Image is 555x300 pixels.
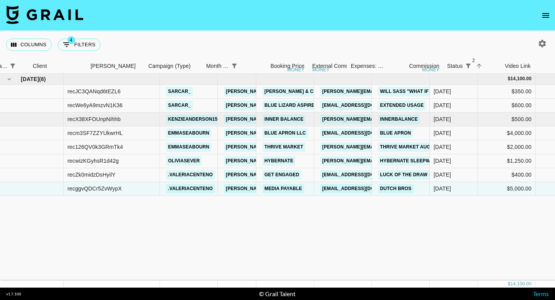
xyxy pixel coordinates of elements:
span: ( 8 ) [39,75,46,83]
a: Blue Apron [378,128,413,138]
div: Expenses: Remove Commission? [347,59,385,74]
div: recX38XFOUnpNihhb [67,115,121,123]
a: [EMAIL_ADDRESS][DOMAIN_NAME] [320,128,407,138]
a: [PERSON_NAME][EMAIL_ADDRESS][PERSON_NAME][DOMAIN_NAME] [320,87,486,96]
a: [PERSON_NAME][EMAIL_ADDRESS][DOMAIN_NAME] [320,115,446,124]
div: $400.00 [478,168,536,182]
div: Booking Price [271,59,304,74]
div: Booker [87,59,145,74]
div: Expenses: Remove Commission? [351,59,384,74]
div: © Grail Talent [259,290,296,298]
div: $2,000.00 [478,140,536,154]
div: Aug '25 [434,157,451,165]
a: [PERSON_NAME][EMAIL_ADDRESS][DOMAIN_NAME] [224,101,350,110]
div: v 1.7.100 [6,292,21,297]
a: Thrive Market Aug. [378,142,434,152]
img: Grail Talent [6,5,83,24]
div: Aug '25 [434,115,451,123]
a: Hybernate [262,156,295,166]
span: 2 [470,57,478,64]
div: 2 active filters [463,61,474,71]
div: $ [508,76,510,82]
a: [PERSON_NAME][EMAIL_ADDRESS][DOMAIN_NAME] [224,184,350,194]
a: sarcar_ [166,101,193,110]
button: Show filters [229,61,240,71]
button: Show filters [463,61,474,71]
button: open drawer [538,8,553,23]
div: [PERSON_NAME] [91,59,136,74]
div: recwizKGyhsR1d42g [67,157,119,165]
div: money [287,67,304,72]
a: Thrive Market [262,142,305,152]
div: $1,250.00 [478,154,536,168]
a: Hybernate Sleepwear [378,156,442,166]
div: recggvQDCr5ZvWypX [67,185,122,192]
div: Month Due [206,59,229,74]
a: sarcar_ [166,87,193,96]
a: oliviasever [166,156,202,166]
div: Aug '25 [434,88,451,95]
a: [PERSON_NAME][EMAIL_ADDRESS][DOMAIN_NAME] [224,115,350,124]
a: Get Engaged [262,170,301,180]
a: [PERSON_NAME][EMAIL_ADDRESS][DOMAIN_NAME] [224,128,350,138]
a: [PERSON_NAME][EMAIL_ADDRESS][DOMAIN_NAME] [224,87,350,96]
div: $5,000.00 [478,182,536,196]
button: Select columns [6,39,52,51]
a: [EMAIL_ADDRESS][DOMAIN_NAME] [320,170,407,180]
div: Client [29,59,87,74]
div: recWe6yA9mzvN1K36 [67,101,123,109]
div: Aug '25 [434,171,451,179]
div: External Commission [312,59,364,74]
div: Aug '25 [434,185,451,192]
a: Terms [533,290,549,297]
div: Client [33,59,47,74]
a: Media Payable [262,184,304,194]
button: Sort [18,61,29,71]
a: .valeriacenteno [166,184,215,194]
div: $350.00 [478,85,536,99]
div: Aug '25 [434,129,451,137]
div: Video Link [505,59,531,74]
button: Show filters [58,39,101,51]
a: kenzieanderson15 [166,115,219,124]
button: Sort [474,61,484,71]
span: [DATE] [21,75,39,83]
a: [PERSON_NAME][EMAIL_ADDRESS][PERSON_NAME][DOMAIN_NAME] [320,142,486,152]
a: emmaseabourn [166,142,211,152]
a: Will Sass "What if it takes me" [378,87,464,96]
a: emmaseabourn [166,128,211,138]
div: 14,100.00 [510,76,531,82]
a: Inner Balance [262,115,305,124]
div: Aug '25 [434,101,451,109]
div: Status [443,59,501,74]
div: rec126QV0k3GRmTk4 [67,143,123,151]
a: .valeriacenteno [166,170,215,180]
div: Month Due [202,59,251,74]
a: [PERSON_NAME][EMAIL_ADDRESS][PERSON_NAME][DOMAIN_NAME] [320,156,486,166]
a: Blue Apron LLC [262,128,308,138]
a: Blue Lizard Aspire [262,101,316,110]
div: money [312,67,330,72]
div: recJC3QANqd6tEZL6 [67,88,121,95]
button: Show filters [7,61,18,71]
div: money [422,67,439,72]
a: [PERSON_NAME][EMAIL_ADDRESS][DOMAIN_NAME] [224,142,350,152]
div: Campaign (Type) [148,59,191,74]
a: Extended Usage [378,101,425,110]
button: hide children [4,74,15,84]
div: Aug '25 [434,143,451,151]
button: Sort [240,61,251,71]
div: Campaign (Type) [145,59,202,74]
div: $500.00 [478,113,536,126]
a: [EMAIL_ADDRESS][DOMAIN_NAME] [320,101,407,110]
a: Innerbalance [378,115,420,124]
span: 4 [67,36,75,44]
div: $600.00 [478,99,536,113]
div: 1 active filter [7,61,18,71]
div: recm3SF7ZZYUkwrHL [67,129,123,137]
a: [PERSON_NAME] & Co LLC [262,87,330,96]
div: 14,100.00 [510,281,531,287]
a: [PERSON_NAME][EMAIL_ADDRESS][DOMAIN_NAME] [224,156,350,166]
a: Luck of the Draw - [PERSON_NAME] [378,170,473,180]
a: [EMAIL_ADDRESS][DOMAIN_NAME] [320,184,407,194]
